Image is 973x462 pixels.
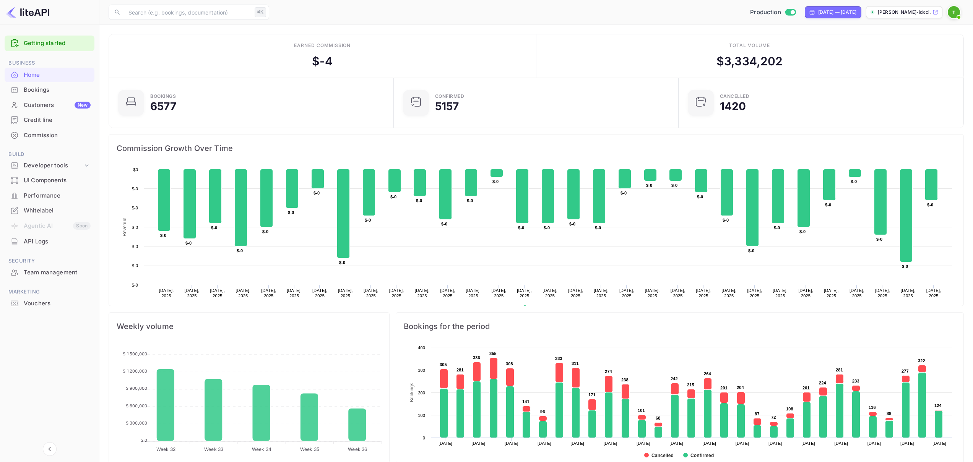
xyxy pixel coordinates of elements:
[786,407,793,411] text: 108
[619,288,634,298] text: [DATE], 2025
[651,453,674,458] text: Cancelled
[5,59,94,67] span: Business
[720,101,746,112] div: 1420
[836,368,843,372] text: 281
[5,288,94,296] span: Marketing
[720,94,750,99] div: CANCELLED
[150,94,176,99] div: Bookings
[185,288,200,298] text: [DATE], 2025
[132,206,138,210] text: $-0
[404,320,956,332] span: Bookings for the period
[418,391,425,395] text: 200
[702,441,716,446] text: [DATE]
[492,179,499,184] text: $-0
[818,9,856,16] div: [DATE] — [DATE]
[505,441,518,446] text: [DATE]
[621,191,627,195] text: $-0
[934,403,942,408] text: 124
[156,446,175,452] tspan: Week 32
[150,101,177,112] div: 6577
[729,42,770,49] div: Total volume
[159,288,174,298] text: [DATE], 2025
[720,386,728,390] text: 201
[5,98,94,112] a: CustomersNew
[132,283,138,287] text: $-0
[948,6,960,18] img: TBO
[160,233,166,238] text: $-0
[522,399,530,404] text: 141
[132,186,138,191] text: $-0
[867,441,881,446] text: [DATE]
[365,218,371,222] text: $-0
[646,183,652,188] text: $-0
[568,288,583,298] text: [DATE], 2025
[637,441,650,446] text: [DATE]
[24,101,91,110] div: Customers
[339,260,345,265] text: $-0
[415,288,430,298] text: [DATE], 2025
[768,441,782,446] text: [DATE]
[24,268,91,277] div: Team management
[294,42,351,49] div: Earned commission
[24,176,91,185] div: UI Components
[824,288,839,298] text: [DATE], 2025
[300,446,319,452] tspan: Week 35
[799,229,806,234] text: $-0
[5,150,94,159] span: Build
[570,441,584,446] text: [DATE]
[747,288,762,298] text: [DATE], 2025
[261,288,276,298] text: [DATE], 2025
[851,179,857,184] text: $-0
[887,411,892,416] text: 88
[572,361,579,366] text: 311
[850,288,864,298] text: [DATE], 2025
[819,381,827,385] text: 224
[141,438,147,443] tspan: $ 0
[204,446,223,452] tspan: Week 33
[690,453,714,458] text: Confirmed
[876,237,882,242] text: $-0
[517,288,532,298] text: [DATE], 2025
[932,441,946,446] text: [DATE]
[5,173,94,188] div: UI Components
[835,441,848,446] text: [DATE]
[24,299,91,308] div: Vouchers
[595,225,601,230] text: $-0
[5,98,94,113] div: CustomersNew
[489,351,497,356] text: 355
[588,392,596,397] text: 171
[132,225,138,230] text: $-0
[902,264,908,269] text: $-0
[852,379,859,383] text: 233
[439,441,452,446] text: [DATE]
[43,442,57,456] button: Collapse navigation
[540,409,545,414] text: 96
[472,441,486,446] text: [DATE]
[671,288,685,298] text: [DATE], 2025
[5,128,94,143] div: Commission
[126,403,147,409] tspan: $ 600,000
[364,288,378,298] text: [DATE], 2025
[210,288,225,298] text: [DATE], 2025
[901,288,916,298] text: [DATE], 2025
[737,385,744,390] text: 204
[491,288,506,298] text: [DATE], 2025
[704,371,711,376] text: 264
[747,8,799,17] div: Switch to Sandbox mode
[748,248,754,253] text: $-0
[918,358,925,363] text: 322
[716,53,783,70] div: $ 3,334,202
[24,86,91,94] div: Bookings
[418,368,425,373] text: 300
[604,441,617,446] text: [DATE]
[5,128,94,142] a: Commission
[750,8,781,17] span: Production
[24,71,91,79] div: Home
[441,222,447,226] text: $-0
[605,369,612,374] text: 274
[312,53,333,70] div: $ -4
[423,436,425,440] text: 0
[671,376,678,381] text: 242
[466,288,481,298] text: [DATE], 2025
[435,101,459,112] div: 5157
